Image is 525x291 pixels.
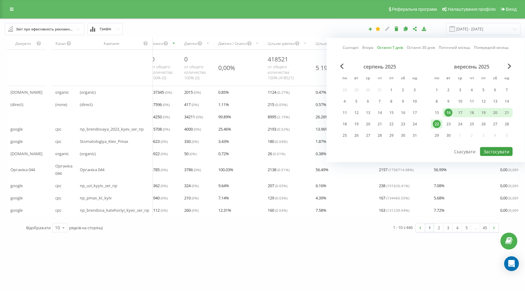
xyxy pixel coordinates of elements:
[410,74,419,83] abbr: неділя
[412,26,418,31] i: Поділитися налаштуваннями звіту
[379,166,414,173] span: 2157
[433,97,441,105] div: 8
[151,101,170,108] span: 37596
[444,74,453,83] abbr: вівторок
[386,183,409,188] span: ( 191626.41 %)
[218,166,233,173] span: 100.03 %
[339,108,351,117] div: пн 11 серп 2025 р.
[508,64,511,69] span: Next Month
[192,183,199,188] span: ( 0 %)
[341,97,349,105] div: 4
[466,85,478,95] div: чт 4 вер 2025 р.
[480,120,488,128] div: 26
[7,37,518,216] div: scrollable content
[501,85,513,95] div: нд 7 вер 2025 р.
[445,132,453,140] div: 30
[386,85,397,95] div: пт 1 серп 2025 р.
[161,139,168,144] span: ( 0 %)
[151,166,168,173] span: 3785
[316,101,326,108] span: 0.57 %
[80,138,128,145] span: Stomatologiya_Kiev_Pmax
[500,166,521,173] span: 0,00
[478,85,489,95] div: пт 5 вер 2025 р.
[480,97,488,105] div: 12
[453,223,462,232] a: 4
[368,27,372,31] i: Створити звіт
[268,113,290,120] span: 8995
[55,206,61,214] span: cpc
[386,120,397,129] div: пт 22 серп 2025 р.
[387,120,395,128] div: 22
[468,97,476,105] div: 11
[480,223,489,232] a: 45
[268,150,285,157] span: 26
[80,206,149,214] span: np_brendova_katehoriyi_kyev_ser_np
[374,108,386,117] div: чт 14 серп 2025 р.
[184,166,201,173] span: 3786
[491,109,499,117] div: 20
[376,132,384,140] div: 28
[411,86,419,94] div: 3
[480,147,513,156] button: Застосувати
[431,64,513,70] div: вересень 2025
[16,26,74,33] div: Звіт про ефективність рекламних кампаній
[377,45,403,50] a: Останні 7 днів
[163,127,170,132] span: ( 0 %)
[184,55,188,63] span: 0
[80,125,144,133] span: np_brendovaya_2023_kyev_ser_np
[454,108,466,117] div: ср 17 вер 2025 р.
[277,114,290,119] span: ( 2.15 %)
[387,74,396,83] abbr: п’ятниця
[151,150,168,157] span: 6922
[503,97,511,105] div: 14
[55,138,61,145] span: cpc
[397,131,409,140] div: сб 30 серп 2025 р.
[431,120,443,129] div: пн 22 вер 2025 р.
[387,109,395,117] div: 15
[352,74,361,83] abbr: вівторок
[387,97,395,105] div: 8
[491,86,499,94] div: 6
[478,108,489,117] div: пт 19 вер 2025 р.
[161,167,168,172] span: ( 0 %)
[448,7,496,12] span: Налаштування профілю
[80,41,143,46] div: Кампанія
[316,113,329,120] span: 26.26 %
[489,97,501,106] div: сб 13 вер 2025 р.
[151,138,168,145] span: 9623
[362,108,374,117] div: ср 13 серп 2025 р.
[434,223,443,232] a: 2
[364,74,373,83] abbr: середа
[55,194,61,202] span: cpc
[277,127,290,132] span: ( 0.52 %)
[375,26,381,31] i: Цей звіт буде завантажено першим при відкритті Аналітики. Ви можете призначити будь-який інший ва...
[379,194,409,202] span: 167
[480,86,488,94] div: 5
[352,109,360,117] div: 12
[184,41,197,46] div: Дзвінки
[407,45,435,50] a: Останні 30 днів
[454,85,466,95] div: ср 3 вер 2025 р.
[80,101,93,108] span: (direct)
[268,64,294,81] span: от общего количества 100% ( 418521 )
[268,88,290,96] span: 1124
[374,97,386,106] div: чт 7 серп 2025 р.
[339,97,351,106] div: пн 4 серп 2025 р.
[443,85,454,95] div: вт 2 вер 2025 р.
[10,206,23,214] span: google
[184,101,199,108] span: 417
[316,138,326,145] span: 1.87 %
[500,182,521,189] span: 0,00
[268,101,287,108] span: 215
[339,120,351,129] div: пн 18 серп 2025 р.
[184,138,199,145] span: 330
[394,26,399,31] i: Видалити звіт
[386,97,397,106] div: пт 8 серп 2025 р.
[445,109,453,117] div: 16
[55,101,67,108] span: (none)
[10,150,42,157] span: [DOMAIN_NAME]
[161,195,168,200] span: ( 0 %)
[55,162,72,177] span: Органіка 044
[399,132,407,140] div: 30
[218,113,231,120] span: 99.89 %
